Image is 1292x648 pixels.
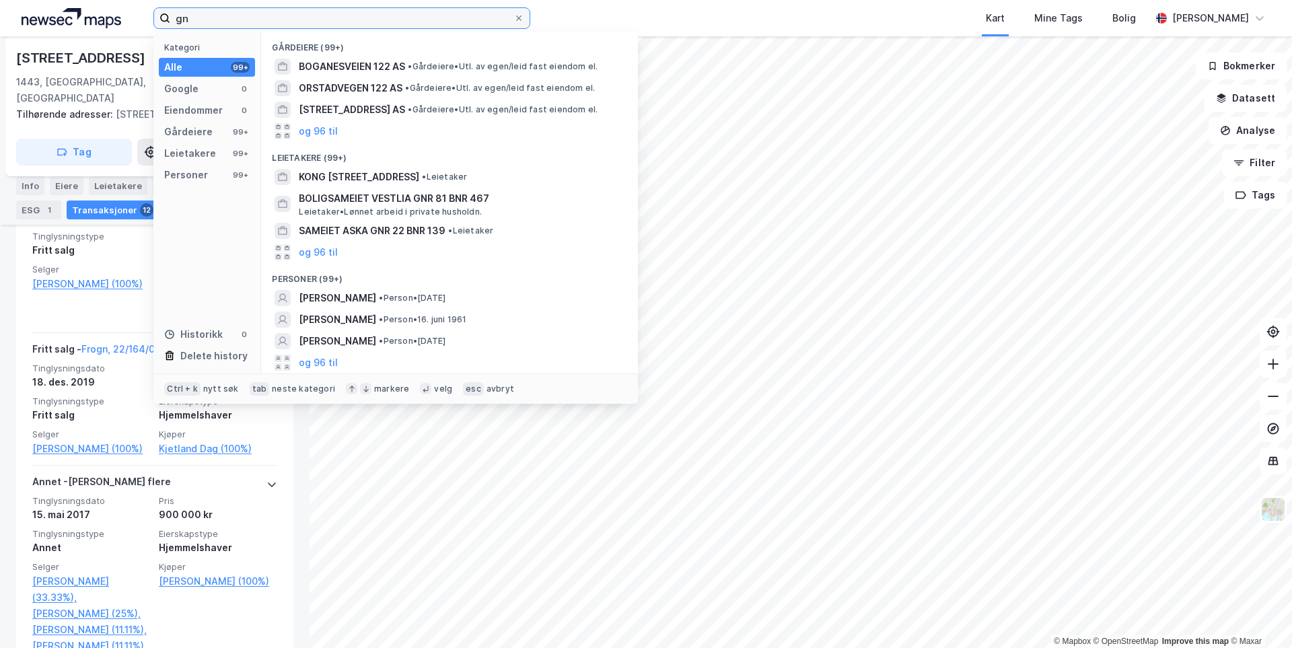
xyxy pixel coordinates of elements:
[299,290,376,306] span: [PERSON_NAME]
[32,264,151,275] span: Selger
[231,62,250,73] div: 99+
[32,242,151,258] div: Fritt salg
[164,145,216,161] div: Leietakere
[159,528,277,540] span: Eierskapstype
[159,495,277,507] span: Pris
[408,104,598,115] span: Gårdeiere • Utl. av egen/leid fast eiendom el.
[299,207,482,217] span: Leietaker • Lønnet arbeid i private husholdn.
[379,293,445,303] span: Person • [DATE]
[16,74,231,106] div: 1443, [GEOGRAPHIC_DATA], [GEOGRAPHIC_DATA]
[422,172,426,182] span: •
[153,176,203,195] div: Datasett
[32,507,151,523] div: 15. mai 2017
[1225,583,1292,648] div: Kontrollprogram for chat
[159,507,277,523] div: 900 000 kr
[405,83,595,94] span: Gårdeiere • Utl. av egen/leid fast eiendom el.
[32,474,171,495] div: Annet - [PERSON_NAME] flere
[32,561,151,573] span: Selger
[231,148,250,159] div: 99+
[164,326,223,343] div: Historikk
[1172,10,1249,26] div: [PERSON_NAME]
[16,176,44,195] div: Info
[159,407,277,423] div: Hjemmelshaver
[159,561,277,573] span: Kjøper
[986,10,1005,26] div: Kart
[50,176,83,195] div: Eiere
[164,42,255,52] div: Kategori
[1260,497,1286,522] img: Z
[203,384,239,394] div: nytt søk
[299,223,445,239] span: SAMEIET ASKA GNR 22 BNR 139
[67,201,159,219] div: Transaksjoner
[1224,182,1287,209] button: Tags
[1162,637,1229,646] a: Improve this map
[299,312,376,328] span: [PERSON_NAME]
[32,441,151,457] a: [PERSON_NAME] (100%)
[374,384,409,394] div: markere
[159,441,277,457] a: Kjetland Dag (100%)
[164,382,201,396] div: Ctrl + k
[164,124,213,140] div: Gårdeiere
[448,225,493,236] span: Leietaker
[299,190,622,207] span: BOLIGSAMEIET VESTLIA GNR 81 BNR 467
[32,495,151,507] span: Tinglysningsdato
[32,396,151,407] span: Tinglysningstype
[261,142,638,166] div: Leietakere (99+)
[32,429,151,440] span: Selger
[89,176,147,195] div: Leietakere
[42,203,56,217] div: 1
[408,104,412,114] span: •
[32,363,151,374] span: Tinglysningsdato
[32,622,151,638] a: [PERSON_NAME] (11.11%),
[408,61,598,72] span: Gårdeiere • Utl. av egen/leid fast eiendom el.
[164,167,208,183] div: Personer
[32,540,151,556] div: Annet
[164,102,223,118] div: Eiendommer
[164,81,199,97] div: Google
[448,225,452,236] span: •
[32,606,151,622] a: [PERSON_NAME] (25%),
[405,83,409,93] span: •
[16,47,148,69] div: [STREET_ADDRESS]
[379,336,445,347] span: Person • [DATE]
[231,170,250,180] div: 99+
[487,384,514,394] div: avbryt
[164,59,182,75] div: Alle
[434,384,452,394] div: velg
[299,123,338,139] button: og 96 til
[170,8,513,28] input: Søk på adresse, matrikkel, gårdeiere, leietakere eller personer
[379,336,383,346] span: •
[379,293,383,303] span: •
[32,276,151,292] a: [PERSON_NAME] (100%)
[22,8,121,28] img: logo.a4113a55bc3d86da70a041830d287a7e.svg
[16,201,61,219] div: ESG
[1093,637,1159,646] a: OpenStreetMap
[159,573,277,589] a: [PERSON_NAME] (100%)
[1225,583,1292,648] iframe: Chat Widget
[1209,117,1287,144] button: Analyse
[16,108,116,120] span: Tilhørende adresser:
[299,333,376,349] span: [PERSON_NAME]
[239,83,250,94] div: 0
[408,61,412,71] span: •
[299,355,338,371] button: og 96 til
[239,329,250,340] div: 0
[379,314,466,325] span: Person • 16. juni 1961
[159,429,277,440] span: Kjøper
[422,172,467,182] span: Leietaker
[250,382,270,396] div: tab
[299,80,402,96] span: ORSTADVEGEN 122 AS
[299,244,338,260] button: og 96 til
[1034,10,1083,26] div: Mine Tags
[32,374,151,390] div: 18. des. 2019
[16,106,283,122] div: [STREET_ADDRESS]
[1205,85,1287,112] button: Datasett
[32,528,151,540] span: Tinglysningstype
[1054,637,1091,646] a: Mapbox
[261,32,638,56] div: Gårdeiere (99+)
[299,102,405,118] span: [STREET_ADDRESS] AS
[299,59,405,75] span: BOGANESVEIEN 122 AS
[1196,52,1287,79] button: Bokmerker
[239,105,250,116] div: 0
[180,348,248,364] div: Delete history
